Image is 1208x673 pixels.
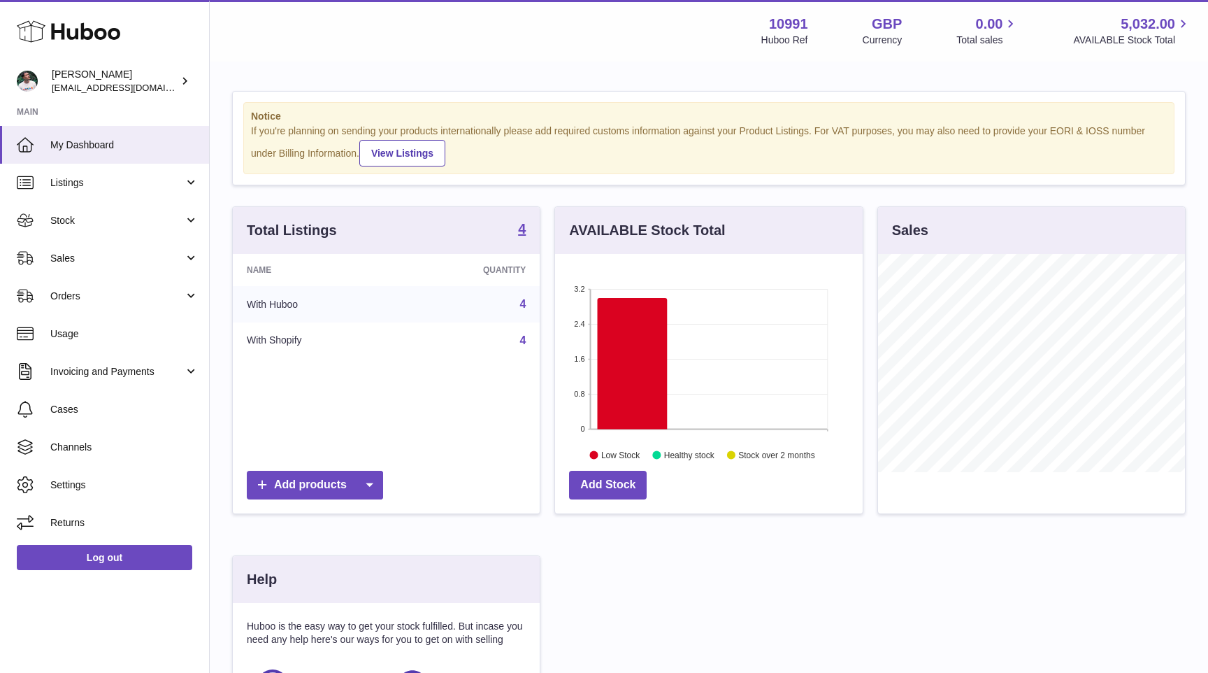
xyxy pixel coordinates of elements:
[247,221,337,240] h3: Total Listings
[359,140,445,167] a: View Listings
[569,221,725,240] h3: AVAILABLE Stock Total
[518,222,526,236] strong: 4
[233,286,398,323] td: With Huboo
[17,71,38,92] img: timshieff@gmail.com
[519,298,526,310] a: 4
[976,15,1003,34] span: 0.00
[575,320,585,328] text: 2.4
[872,15,902,34] strong: GBP
[519,334,526,346] a: 4
[50,327,199,341] span: Usage
[398,254,540,286] th: Quantity
[956,34,1019,47] span: Total sales
[581,425,585,433] text: 0
[247,570,277,589] h3: Help
[664,450,715,460] text: Healthy stock
[247,620,526,646] p: Huboo is the easy way to get your stock fulfilled. But incase you need any help here's our ways f...
[50,365,184,378] span: Invoicing and Payments
[601,450,640,460] text: Low Stock
[251,125,1167,167] div: If you're planning on sending your products internationally please add required customs informati...
[1073,34,1191,47] span: AVAILABLE Stock Total
[50,139,199,152] span: My Dashboard
[50,214,184,227] span: Stock
[575,355,585,363] text: 1.6
[956,15,1019,47] a: 0.00 Total sales
[50,176,184,190] span: Listings
[575,285,585,293] text: 3.2
[52,68,178,94] div: [PERSON_NAME]
[1073,15,1191,47] a: 5,032.00 AVAILABLE Stock Total
[233,254,398,286] th: Name
[769,15,808,34] strong: 10991
[892,221,928,240] h3: Sales
[50,403,199,416] span: Cases
[50,516,199,530] span: Returns
[761,34,808,47] div: Huboo Ref
[863,34,903,47] div: Currency
[1121,15,1175,34] span: 5,032.00
[17,545,192,570] a: Log out
[50,290,184,303] span: Orders
[247,471,383,500] a: Add products
[575,390,585,398] text: 0.8
[569,471,647,500] a: Add Stock
[739,450,815,460] text: Stock over 2 months
[251,110,1167,123] strong: Notice
[50,252,184,265] span: Sales
[50,441,199,454] span: Channels
[518,222,526,239] a: 4
[52,82,206,93] span: [EMAIL_ADDRESS][DOMAIN_NAME]
[50,479,199,492] span: Settings
[233,323,398,359] td: With Shopify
